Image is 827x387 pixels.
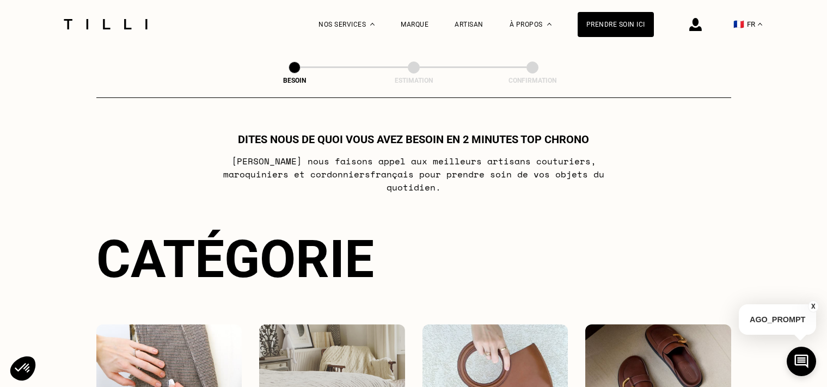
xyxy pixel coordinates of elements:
div: Besoin [240,77,349,84]
a: Artisan [455,21,483,28]
p: [PERSON_NAME] nous faisons appel aux meilleurs artisans couturiers , maroquiniers et cordonniers ... [198,155,629,194]
img: menu déroulant [758,23,762,26]
h1: Dites nous de quoi vous avez besoin en 2 minutes top chrono [238,133,589,146]
a: Marque [401,21,428,28]
p: AGO_PROMPT [739,304,816,335]
div: Estimation [359,77,468,84]
img: Menu déroulant [370,23,375,26]
img: icône connexion [689,18,702,31]
button: X [808,300,819,312]
span: 🇫🇷 [733,19,744,29]
div: Catégorie [96,229,731,290]
a: Prendre soin ici [578,12,654,37]
div: Confirmation [478,77,587,84]
img: Logo du service de couturière Tilli [60,19,151,29]
img: Menu déroulant à propos [547,23,552,26]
